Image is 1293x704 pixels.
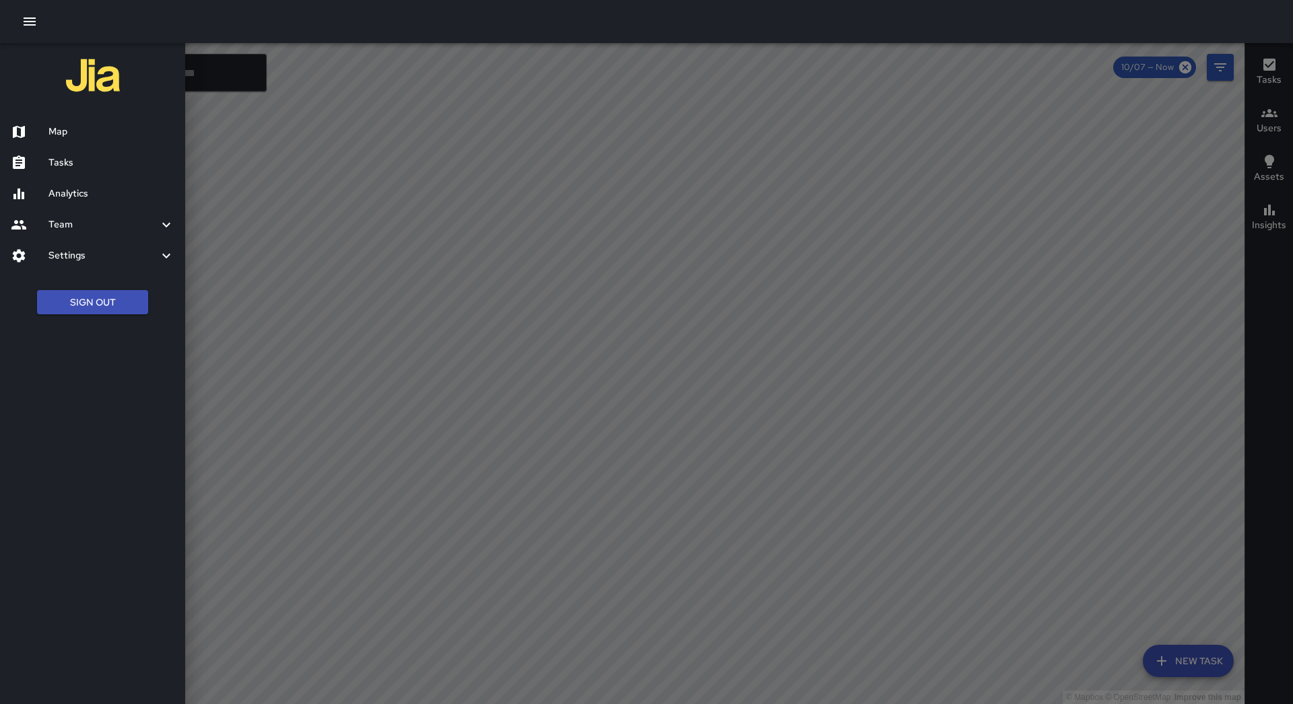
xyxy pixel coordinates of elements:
[48,155,174,170] h6: Tasks
[48,125,174,139] h6: Map
[48,248,158,263] h6: Settings
[48,186,174,201] h6: Analytics
[48,217,158,232] h6: Team
[66,48,120,102] img: jia-logo
[37,290,148,315] button: Sign Out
